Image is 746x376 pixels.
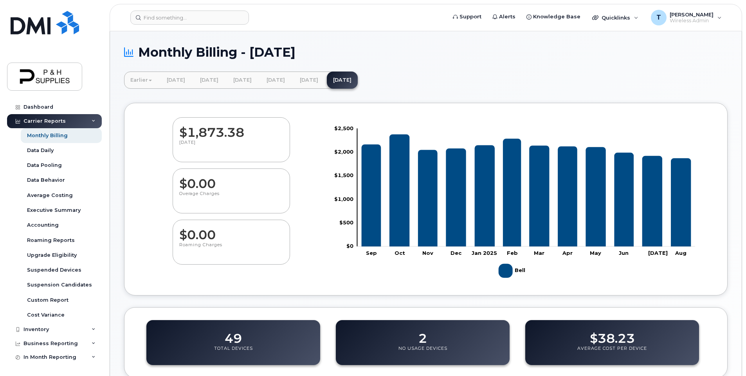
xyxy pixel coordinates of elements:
[327,72,358,89] a: [DATE]
[334,125,353,131] tspan: $2,500
[418,324,427,346] dd: 2
[339,219,353,226] tspan: $500
[225,324,242,346] dd: 49
[334,149,353,155] tspan: $2,000
[214,346,253,360] p: Total Devices
[590,250,601,256] tspan: May
[361,134,691,246] g: Bell
[160,72,191,89] a: [DATE]
[334,172,353,178] tspan: $1,500
[590,324,635,346] dd: $38.23
[179,191,283,205] p: Overage Charges
[334,195,353,202] tspan: $1,000
[346,243,353,249] tspan: $0
[562,250,573,256] tspan: Apr
[648,250,668,256] tspan: [DATE]
[450,250,462,256] tspan: Dec
[507,250,518,256] tspan: Feb
[179,118,283,140] dd: $1,873.38
[366,250,377,256] tspan: Sep
[534,250,544,256] tspan: Mar
[619,250,629,256] tspan: Jun
[124,72,158,89] a: Earlier
[179,140,283,154] p: [DATE]
[472,250,497,256] tspan: Jan 2025
[398,346,447,360] p: No Usage Devices
[577,346,647,360] p: Average Cost Per Device
[422,250,433,256] tspan: Nov
[194,72,225,89] a: [DATE]
[499,261,527,281] g: Bell
[395,250,405,256] tspan: Oct
[499,261,527,281] g: Legend
[227,72,258,89] a: [DATE]
[260,72,291,89] a: [DATE]
[334,125,696,281] g: Chart
[124,45,728,59] h1: Monthly Billing - [DATE]
[179,220,283,242] dd: $0.00
[179,242,283,256] p: Roaming Charges
[294,72,324,89] a: [DATE]
[675,250,687,256] tspan: Aug
[179,169,283,191] dd: $0.00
